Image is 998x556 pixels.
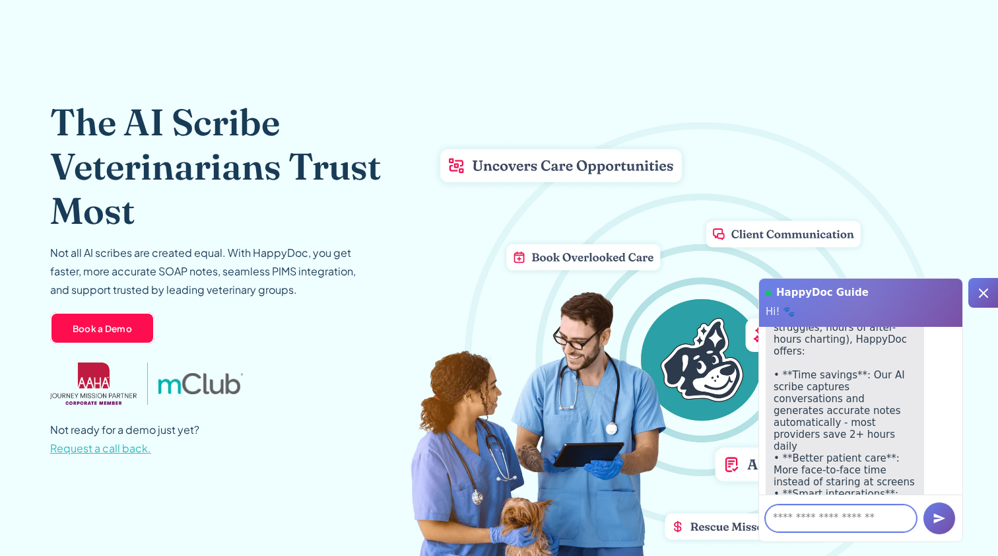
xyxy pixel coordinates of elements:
p: Not ready for a demo just yet? [50,421,199,458]
span: Request a call back. [50,441,151,455]
a: Book a Demo [50,312,155,344]
img: AAHA Advantage logo [50,363,137,405]
img: mclub logo [158,373,243,394]
p: Not all AI scribes are created equal. With HappyDoc, you get faster, more accurate SOAP notes, se... [50,244,367,299]
h1: The AI Scribe Veterinarians Trust Most [50,100,454,233]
